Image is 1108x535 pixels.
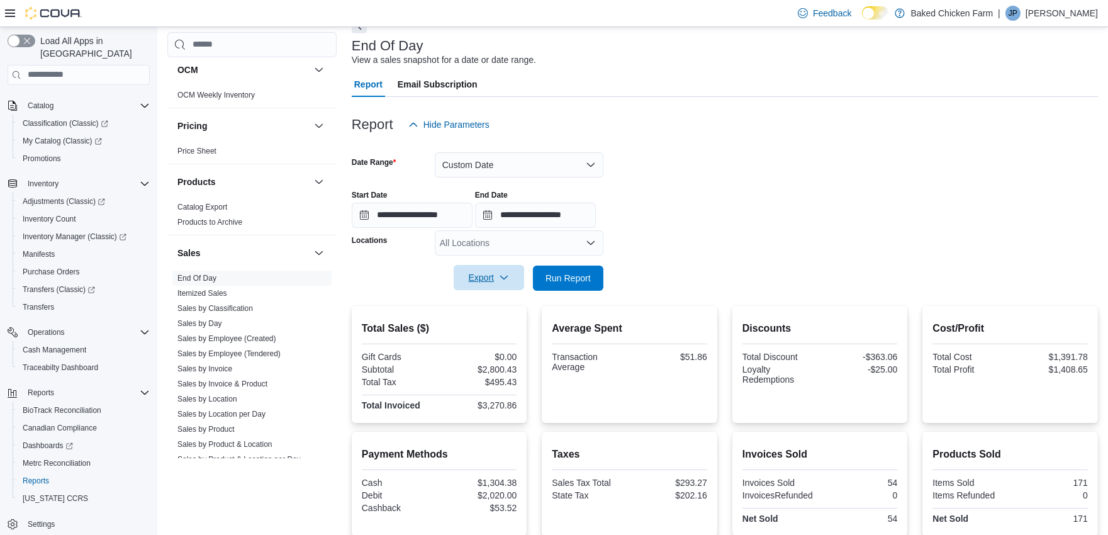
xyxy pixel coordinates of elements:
[13,490,155,507] button: [US_STATE] CCRS
[18,229,132,244] a: Inventory Manager (Classic)
[435,152,603,177] button: Custom Date
[442,364,517,374] div: $2,800.43
[177,288,227,297] a: Itemized Sales
[475,190,508,200] label: End Date
[18,264,85,279] a: Purchase Orders
[362,400,420,410] strong: Total Invoiced
[23,493,88,504] span: [US_STATE] CCRS
[18,473,54,488] a: Reports
[18,456,150,471] span: Metrc Reconciliation
[18,211,150,227] span: Inventory Count
[18,403,150,418] span: BioTrack Reconciliation
[742,364,817,385] div: Loyalty Redemptions
[13,132,155,150] a: My Catalog (Classic)
[28,179,59,189] span: Inventory
[18,491,150,506] span: Washington CCRS
[23,118,108,128] span: Classification (Classic)
[23,476,49,486] span: Reports
[822,478,897,488] div: 54
[177,175,216,188] h3: Products
[822,514,897,524] div: 54
[18,151,150,166] span: Promotions
[13,228,155,245] a: Inventory Manager (Classic)
[177,119,207,132] h3: Pricing
[28,519,55,529] span: Settings
[998,6,1000,21] p: |
[552,352,627,372] div: Transaction Average
[23,136,102,146] span: My Catalog (Classic)
[177,378,267,388] span: Sales by Invoice & Product
[23,302,54,312] span: Transfers
[352,38,423,53] h3: End Of Day
[822,352,897,362] div: -$363.06
[23,154,61,164] span: Promotions
[18,133,107,149] a: My Catalog (Classic)
[362,377,437,387] div: Total Tax
[552,478,627,488] div: Sales Tax Total
[13,437,155,454] a: Dashboards
[546,272,591,284] span: Run Report
[18,360,150,375] span: Traceabilty Dashboard
[742,352,817,362] div: Total Discount
[177,409,266,418] a: Sales by Location per Day
[23,249,55,259] span: Manifests
[13,210,155,228] button: Inventory Count
[177,145,216,155] span: Price Sheet
[18,420,150,436] span: Canadian Compliance
[18,438,78,453] a: Dashboards
[352,203,473,228] input: Press the down key to open a popover containing a calendar.
[167,143,337,163] div: Pricing
[1013,364,1088,374] div: $1,408.65
[177,273,216,282] a: End Of Day
[23,517,60,532] a: Settings
[177,63,198,76] h3: OCM
[167,270,337,487] div: Sales
[13,472,155,490] button: Reports
[23,345,86,355] span: Cash Management
[632,352,707,362] div: $51.86
[442,400,517,410] div: $3,270.86
[862,6,888,20] input: Dark Mode
[822,364,897,374] div: -$25.00
[177,288,227,298] span: Itemized Sales
[18,360,103,375] a: Traceabilty Dashboard
[18,438,150,453] span: Dashboards
[13,454,155,472] button: Metrc Reconciliation
[442,503,517,513] div: $53.52
[13,402,155,419] button: BioTrack Reconciliation
[13,193,155,210] a: Adjustments (Classic)
[362,503,437,513] div: Cashback
[822,490,897,500] div: 0
[177,246,201,259] h3: Sales
[13,263,155,281] button: Purchase Orders
[13,150,155,167] button: Promotions
[23,176,64,191] button: Inventory
[28,327,65,337] span: Operations
[23,98,59,113] button: Catalog
[932,321,1088,336] h2: Cost/Profit
[1013,490,1088,500] div: 0
[23,98,150,113] span: Catalog
[177,424,235,434] span: Sales by Product
[13,341,155,359] button: Cash Management
[18,473,150,488] span: Reports
[1005,6,1021,21] div: Julio Perez
[177,273,216,283] span: End Of Day
[23,196,105,206] span: Adjustments (Classic)
[3,515,155,533] button: Settings
[23,284,95,295] span: Transfers (Classic)
[18,456,96,471] a: Metrc Reconciliation
[398,72,478,97] span: Email Subscription
[813,7,851,20] span: Feedback
[586,238,596,248] button: Open list of options
[177,334,276,342] a: Sales by Employee (Created)
[18,300,150,315] span: Transfers
[177,363,232,373] span: Sales by Invoice
[362,447,517,462] h2: Payment Methods
[742,447,898,462] h2: Invoices Sold
[23,363,98,373] span: Traceabilty Dashboard
[632,478,707,488] div: $293.27
[177,89,255,99] span: OCM Weekly Inventory
[177,201,227,211] span: Catalog Export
